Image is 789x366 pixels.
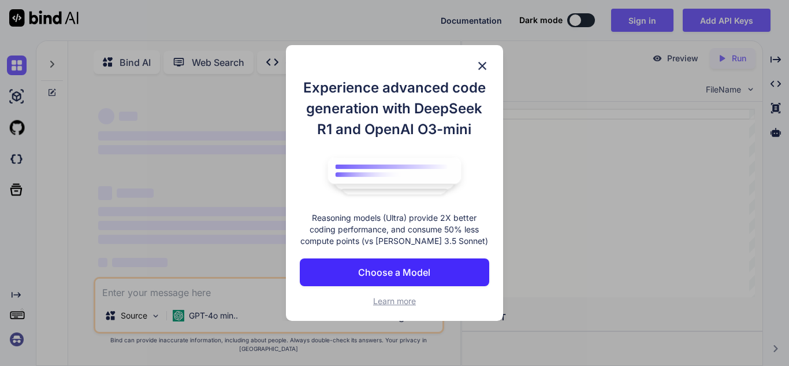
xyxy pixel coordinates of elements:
[300,212,489,247] p: Reasoning models (Ultra) provide 2X better coding performance, and consume 50% less compute point...
[373,296,416,306] span: Learn more
[358,265,430,279] p: Choose a Model
[475,59,489,73] img: close
[300,258,489,286] button: Choose a Model
[319,151,470,201] img: bind logo
[300,77,489,140] h1: Experience advanced code generation with DeepSeek R1 and OpenAI O3-mini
